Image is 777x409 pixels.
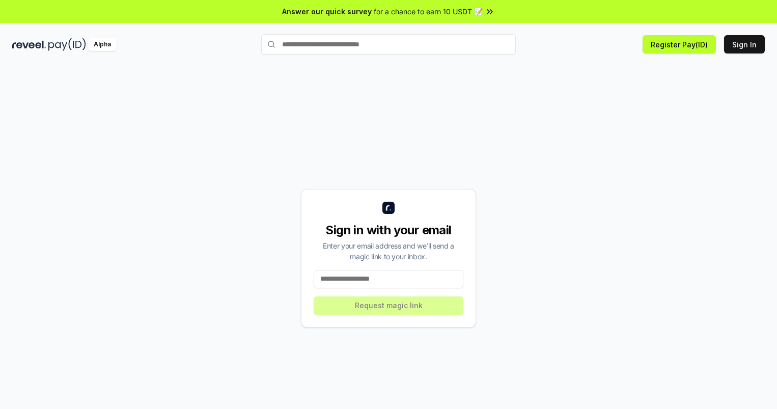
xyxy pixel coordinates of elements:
img: logo_small [382,202,395,214]
div: Sign in with your email [314,222,463,238]
div: Alpha [88,38,117,51]
img: reveel_dark [12,38,46,51]
div: Enter your email address and we’ll send a magic link to your inbox. [314,240,463,262]
img: pay_id [48,38,86,51]
button: Register Pay(ID) [643,35,716,53]
span: Answer our quick survey [282,6,372,17]
span: for a chance to earn 10 USDT 📝 [374,6,483,17]
button: Sign In [724,35,765,53]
